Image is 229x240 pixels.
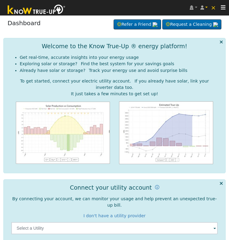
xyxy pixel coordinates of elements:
[83,213,146,218] a: I don't have a utility provider
[12,196,217,208] span: By connecting your account, we can monitor your usage and help prevent an unexpected true-up bill.
[162,19,221,30] a: Request a Cleaning
[8,19,41,27] a: Dashboard
[153,22,157,27] img: retrieve
[11,91,218,97] div: It just takes a few minutes to get set up!
[217,3,229,12] button: Toggle navigation
[70,184,152,191] h1: Connect your utility account
[20,61,218,67] li: Exploring solar or storage? Find the best system for your savings goals
[20,67,218,74] li: Already have solar or storage? Track your energy use and avoid surprise bills
[114,19,161,30] a: Refer a Friend
[213,22,218,27] img: retrieve
[211,4,216,11] span: ×
[20,54,218,61] li: Get real-time, accurate insights into your energy usage
[5,3,69,17] img: Know True-Up
[42,43,187,50] h1: Welcome to the Know True-Up ® energy platform!
[11,222,218,234] input: Select a Utility
[11,78,218,91] div: To get started, connect your electric utility account. If you already have solar, link your inver...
